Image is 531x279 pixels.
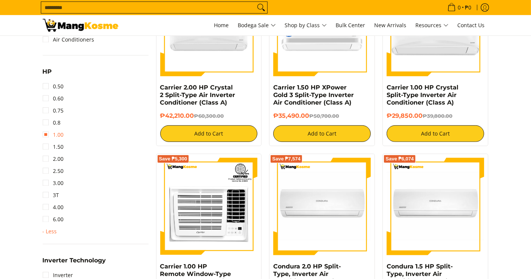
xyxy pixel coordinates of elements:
[336,22,365,29] span: Bulk Center
[43,69,52,80] summary: Open
[234,15,280,35] a: Bodega Sale
[255,2,267,13] button: Search
[423,113,452,119] del: ₱39,800.00
[126,15,489,35] nav: Main Menu
[273,84,354,106] a: Carrier 1.50 HP XPower Gold 3 Split-Type Inverter Air Conditioner (Class A)
[445,3,474,12] span: •
[273,158,371,255] img: condura-split-type-inverter-air-conditioner-class-b-full-view-mang-kosme
[457,5,462,10] span: 0
[160,84,235,106] a: Carrier 2.00 HP Crystal 2 Split-Type Air Inverter Conditioner (Class A)
[332,15,369,35] a: Bulk Center
[387,84,458,106] a: Carrier 1.00 HP Crystal Split-Type Inverter Air Conditioner (Class A)
[43,213,64,225] a: 6.00
[43,189,59,201] a: 3T
[43,257,106,264] span: Inverter Technology
[43,19,118,32] img: Bodega Sale Aircon l Mang Kosme: Home Appliances Warehouse Sale
[387,112,484,120] h6: ₱29,850.00
[43,257,106,269] summary: Open
[387,158,484,255] img: condura-split-type-inverter-air-conditioner-class-b-full-view-mang-kosme
[272,157,300,161] span: Save ₱7,574
[159,157,187,161] span: Save ₱5,300
[454,15,489,35] a: Contact Us
[43,69,52,75] span: HP
[160,158,258,255] img: Carrier 1.00 HP Remote Window-Type Compact Inverter Air Conditioner (Premium)
[387,125,484,142] button: Add to Cart
[285,21,327,30] span: Shop by Class
[416,21,449,30] span: Resources
[43,165,64,177] a: 2.50
[273,125,371,142] button: Add to Cart
[43,117,61,129] a: 0.8
[238,21,276,30] span: Bodega Sale
[211,15,233,35] a: Home
[43,201,64,213] a: 4.00
[160,112,258,120] h6: ₱42,210.00
[371,15,410,35] a: New Arrivals
[375,22,407,29] span: New Arrivals
[464,5,473,10] span: ₱0
[412,15,452,35] a: Resources
[194,113,224,119] del: ₱60,300.00
[458,22,485,29] span: Contact Us
[43,153,64,165] a: 2.00
[43,141,64,153] a: 1.50
[43,228,57,234] summary: Open
[43,80,64,92] a: 0.50
[43,34,94,46] a: Air Conditioners
[160,125,258,142] button: Add to Cart
[43,105,64,117] a: 0.75
[273,112,371,120] h6: ₱35,490.00
[43,228,57,234] span: - Less
[214,22,229,29] span: Home
[43,92,64,105] a: 0.60
[43,129,64,141] a: 1.00
[281,15,331,35] a: Shop by Class
[309,113,339,119] del: ₱50,700.00
[43,177,64,189] a: 3.00
[385,157,414,161] span: Save ₱6,074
